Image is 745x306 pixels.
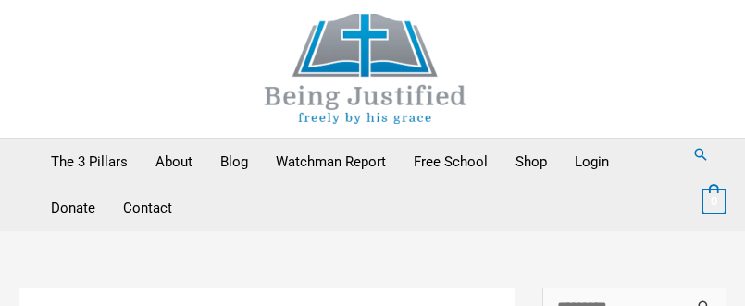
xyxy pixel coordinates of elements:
nav: Primary Site Navigation [37,139,674,231]
a: Login [561,139,623,185]
a: Free School [400,139,502,185]
a: Shop [502,139,561,185]
a: About [142,139,206,185]
span: 0 [711,194,717,208]
a: Search button [692,146,709,163]
a: Watchman Report [262,139,400,185]
a: The 3 Pillars [37,139,142,185]
img: Being Justified [227,14,504,124]
a: Blog [206,139,262,185]
a: Contact [109,185,186,231]
a: Donate [37,185,109,231]
a: View Shopping Cart, empty [702,192,726,209]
